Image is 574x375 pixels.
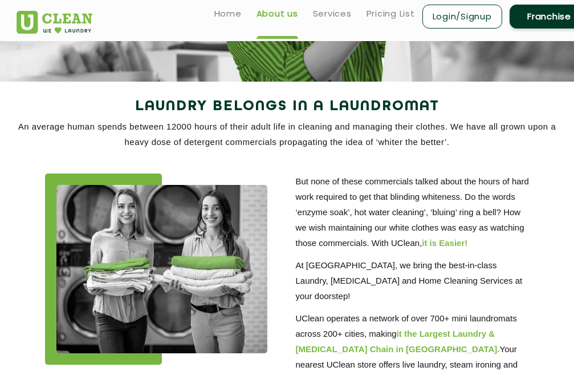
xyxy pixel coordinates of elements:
[422,238,467,248] b: it is Easier!
[313,7,352,21] a: Services
[422,5,502,29] a: Login/Signup
[296,329,500,354] b: it the Largest Laundry & [MEDICAL_DATA] Chain in [GEOGRAPHIC_DATA].
[214,7,242,21] a: Home
[17,119,558,150] p: An average human spends between 12000 hours of their adult life in cleaning and managing their cl...
[296,257,530,304] p: At [GEOGRAPHIC_DATA], we bring the best-in-class Laundry, [MEDICAL_DATA] and Home Cleaning Servic...
[17,93,558,120] h2: Laundry Belongs in a Laundromat
[367,7,415,21] a: Pricing List
[56,185,267,353] img: about_img_11zon.webp
[296,174,530,251] p: But none of these commercials talked about the hours of hard work required to get that blinding w...
[257,7,298,21] a: About us
[17,11,92,34] img: UClean Laundry and Dry Cleaning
